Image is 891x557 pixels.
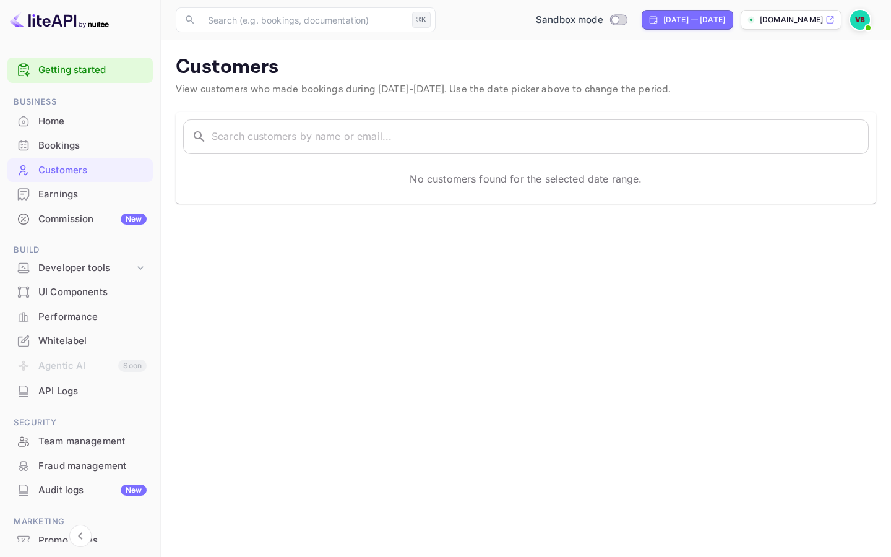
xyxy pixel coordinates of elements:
[7,529,153,553] div: Promo codes
[38,483,147,498] div: Audit logs
[121,214,147,225] div: New
[7,454,153,478] div: Fraud management
[38,459,147,473] div: Fraud management
[410,171,642,186] p: No customers found for the selected date range.
[38,114,147,129] div: Home
[7,134,153,157] a: Bookings
[69,525,92,547] button: Collapse navigation
[7,430,153,454] div: Team management
[7,430,153,452] a: Team management
[7,329,153,352] a: Whitelabel
[7,305,153,329] div: Performance
[7,95,153,109] span: Business
[121,485,147,496] div: New
[38,334,147,348] div: Whitelabel
[850,10,870,30] img: vlatka babic
[7,183,153,205] a: Earnings
[7,280,153,303] a: UI Components
[7,478,153,503] div: Audit logsNew
[760,14,823,25] p: [DOMAIN_NAME]
[38,163,147,178] div: Customers
[7,207,153,230] a: CommissionNew
[7,158,153,183] div: Customers
[7,416,153,430] span: Security
[7,58,153,83] div: Getting started
[663,14,725,25] div: [DATE] — [DATE]
[212,119,869,154] input: Search customers by name or email...
[536,13,603,27] span: Sandbox mode
[38,261,134,275] div: Developer tools
[38,139,147,153] div: Bookings
[7,158,153,181] a: Customers
[7,379,153,404] div: API Logs
[7,379,153,402] a: API Logs
[38,63,147,77] a: Getting started
[7,183,153,207] div: Earnings
[7,110,153,132] a: Home
[38,434,147,449] div: Team management
[10,10,109,30] img: LiteAPI logo
[7,305,153,328] a: Performance
[7,257,153,279] div: Developer tools
[176,83,671,96] span: View customers who made bookings during . Use the date picker above to change the period.
[38,285,147,300] div: UI Components
[7,478,153,501] a: Audit logsNew
[7,515,153,529] span: Marketing
[200,7,407,32] input: Search (e.g. bookings, documentation)
[7,134,153,158] div: Bookings
[176,55,876,80] p: Customers
[7,454,153,477] a: Fraud management
[38,188,147,202] div: Earnings
[7,207,153,231] div: CommissionNew
[7,529,153,551] a: Promo codes
[38,212,147,227] div: Commission
[7,280,153,304] div: UI Components
[38,310,147,324] div: Performance
[38,384,147,399] div: API Logs
[412,12,431,28] div: ⌘K
[378,83,444,96] span: [DATE] - [DATE]
[38,533,147,548] div: Promo codes
[7,329,153,353] div: Whitelabel
[7,110,153,134] div: Home
[7,243,153,257] span: Build
[531,13,632,27] div: Switch to Production mode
